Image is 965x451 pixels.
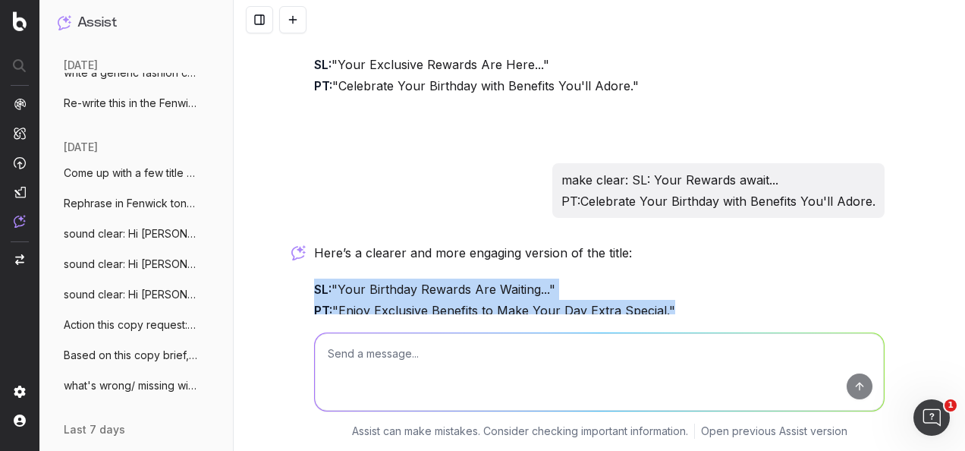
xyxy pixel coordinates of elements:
[314,282,332,297] strong: SL:
[52,222,222,246] button: sound clear: Hi [PERSON_NAME], thank you very muc
[64,226,197,241] span: sound clear: Hi [PERSON_NAME], thank you very muc
[14,98,26,110] img: Analytics
[14,127,26,140] img: Intelligence
[64,196,197,211] span: Rephrase in Fenwick tone of voice: This
[291,245,306,260] img: Botify assist logo
[52,61,222,85] button: write a generic fashion copy paragraph o
[52,343,222,367] button: Based on this copy brief, what's the cop
[52,374,222,398] button: what's wrong/ missing with this copy? Ti
[352,424,688,439] p: Assist can make mistakes. Consider checking important information.
[14,156,26,169] img: Activation
[52,252,222,276] button: sound clear: Hi [PERSON_NAME], thank you very muc
[314,279,885,321] p: "Your Birthday Rewards Are Waiting..." "Enjoy Exclusive Benefits to Make Your Day Extra Special."
[77,12,117,33] h1: Assist
[314,303,332,318] strong: PT:
[64,422,125,437] span: last 7 days
[314,54,885,96] p: "Your Exclusive Rewards Are Here..." "Celebrate Your Birthday with Benefits You'll Adore."
[64,378,197,393] span: what's wrong/ missing with this copy? Ti
[52,91,222,115] button: Re-write this in the Fenwick tone of voi
[64,287,197,302] span: sound clear: Hi [PERSON_NAME], I've also writ
[64,58,98,73] span: [DATE]
[945,399,957,412] span: 1
[14,415,26,427] img: My account
[58,12,215,33] button: Assist
[52,191,222,216] button: Rephrase in Fenwick tone of voice: This
[13,11,27,31] img: Botify logo
[64,166,197,181] span: Come up with a few title copy options ba
[314,78,332,93] strong: PT:
[64,96,197,111] span: Re-write this in the Fenwick tone of voi
[52,313,222,337] button: Action this copy request: One of the boo
[64,257,197,272] span: sound clear: Hi [PERSON_NAME], thank you very muc
[14,186,26,198] img: Studio
[64,317,197,333] span: Action this copy request: One of the boo
[314,242,885,263] p: Here’s a clearer and more engaging version of the title:
[14,386,26,398] img: Setting
[52,282,222,307] button: sound clear: Hi [PERSON_NAME], I've also writ
[64,65,197,80] span: write a generic fashion copy paragraph o
[701,424,847,439] a: Open previous Assist version
[64,348,197,363] span: Based on this copy brief, what's the cop
[913,399,950,436] iframe: Intercom live chat
[314,57,332,72] strong: SL:
[561,169,875,212] p: make clear: SL: Your Rewards await... PT:Celebrate Your Birthday with Benefits You'll Adore.
[15,254,24,265] img: Switch project
[52,161,222,185] button: Come up with a few title copy options ba
[14,215,26,228] img: Assist
[64,140,98,155] span: [DATE]
[58,15,71,30] img: Assist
